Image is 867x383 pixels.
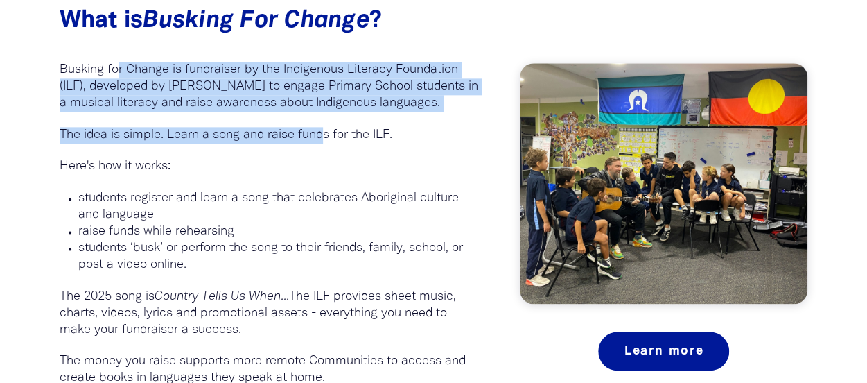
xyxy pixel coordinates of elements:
[60,289,479,339] p: The 2025 song is The ILF provides sheet music, charts, videos, lyrics and promotional assets - ev...
[60,62,479,112] p: Busking for Change is fundraiser by the Indigenous Literacy Foundation (ILF), developed by [PERSO...
[155,291,289,303] em: Country Tells Us When...
[78,223,479,240] p: raise funds while rehearsing
[143,10,369,32] em: Busking For Change
[60,158,479,175] p: Here's how it works:
[598,332,729,371] a: Learn more
[78,240,479,273] p: students ‘busk’ or perform the song to their friends, family, school, or post a video online.
[60,127,479,144] p: The idea is simple. Learn a song and raise funds for the ILF.
[520,63,807,304] img: Josh Pyke with a Busking For Change Class
[60,10,383,32] span: What is ?
[78,190,479,223] p: students register and learn a song that celebrates Aboriginal culture and language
